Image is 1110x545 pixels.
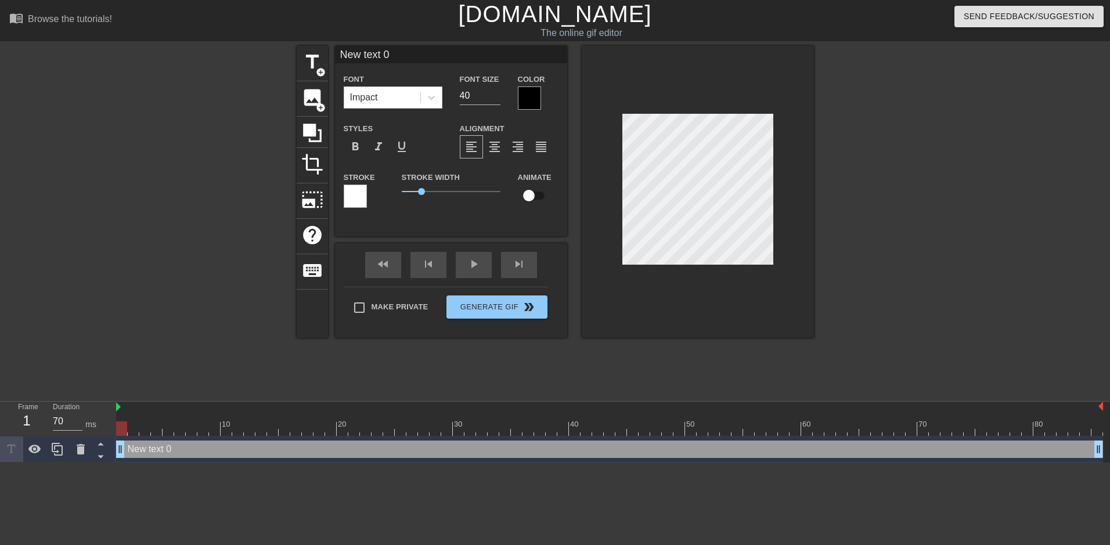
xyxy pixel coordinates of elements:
[9,402,44,435] div: Frame
[488,140,502,154] span: format_align_center
[1093,443,1104,455] span: drag_handle
[301,51,323,73] span: title
[301,86,323,109] span: image
[512,257,526,271] span: skip_next
[1098,402,1103,411] img: bound-end.png
[518,172,552,183] label: Animate
[458,1,651,27] a: [DOMAIN_NAME]
[421,257,435,271] span: skip_previous
[460,123,504,135] label: Alignment
[570,418,581,430] div: 40
[85,418,96,431] div: ms
[446,295,547,319] button: Generate Gif
[344,123,373,135] label: Styles
[1035,418,1045,430] div: 80
[222,418,232,430] div: 10
[350,91,378,104] div: Impact
[316,67,326,77] span: add_circle
[301,224,323,246] span: help
[454,418,464,430] div: 30
[460,74,499,85] label: Font Size
[451,300,542,314] span: Generate Gif
[114,443,126,455] span: drag_handle
[18,410,35,431] div: 1
[954,6,1104,27] button: Send Feedback/Suggestion
[348,140,362,154] span: format_bold
[372,140,385,154] span: format_italic
[464,140,478,154] span: format_align_left
[338,418,348,430] div: 20
[28,14,112,24] div: Browse the tutorials!
[518,74,545,85] label: Color
[467,257,481,271] span: play_arrow
[376,26,787,40] div: The online gif editor
[395,140,409,154] span: format_underline
[301,153,323,175] span: crop
[344,74,364,85] label: Font
[802,418,813,430] div: 60
[534,140,548,154] span: format_align_justify
[344,172,375,183] label: Stroke
[301,259,323,281] span: keyboard
[511,140,525,154] span: format_align_right
[402,172,460,183] label: Stroke Width
[372,301,428,313] span: Make Private
[301,189,323,211] span: photo_size_select_large
[918,418,929,430] div: 70
[316,103,326,113] span: add_circle
[9,11,112,29] a: Browse the tutorials!
[376,257,390,271] span: fast_rewind
[53,404,80,411] label: Duration
[522,300,536,314] span: double_arrow
[686,418,697,430] div: 50
[9,11,23,25] span: menu_book
[964,9,1094,24] span: Send Feedback/Suggestion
